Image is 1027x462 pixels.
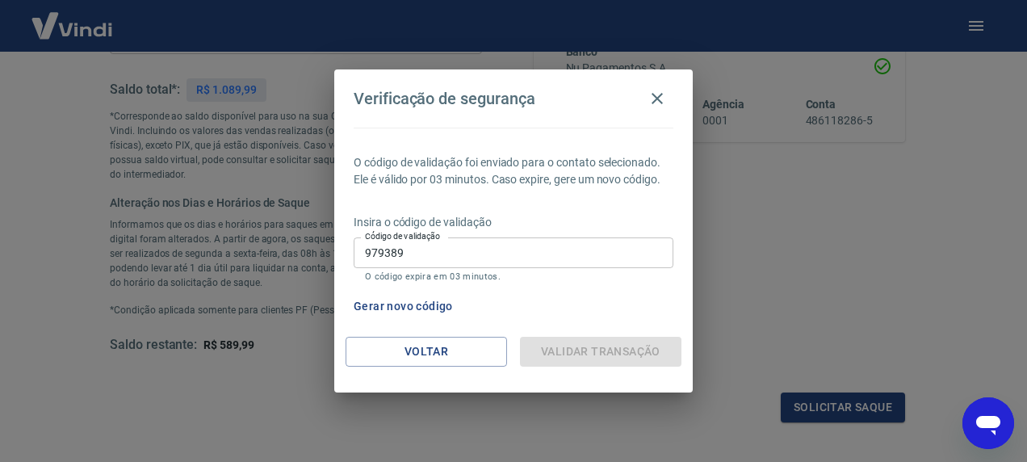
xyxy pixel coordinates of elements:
[346,337,507,367] button: Voltar
[354,89,535,108] h4: Verificação de segurança
[962,397,1014,449] iframe: Botão para abrir a janela de mensagens
[354,154,673,188] p: O código de validação foi enviado para o contato selecionado. Ele é válido por 03 minutos. Caso e...
[365,271,662,282] p: O código expira em 03 minutos.
[347,292,459,321] button: Gerar novo código
[365,230,440,242] label: Código de validação
[354,214,673,231] p: Insira o código de validação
